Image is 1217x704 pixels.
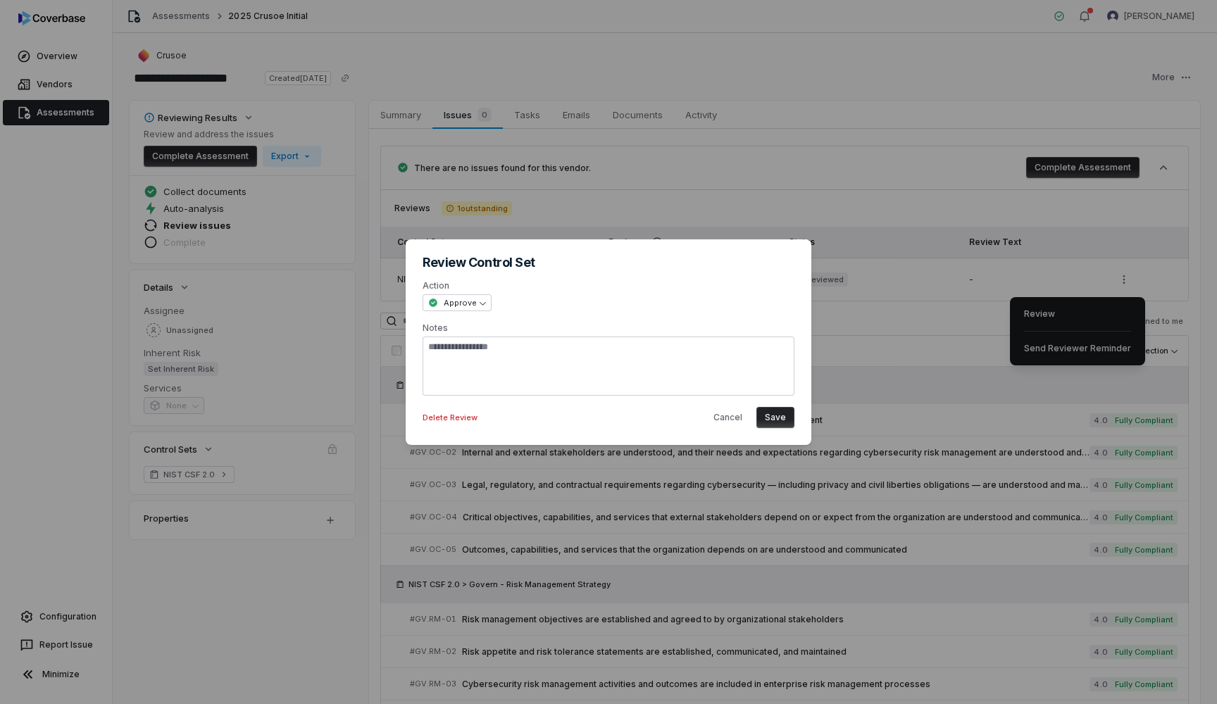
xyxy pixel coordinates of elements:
[418,405,482,430] button: Delete Review
[423,256,794,269] h2: Review Control Set
[705,407,751,428] button: Cancel
[756,407,794,428] button: Save
[423,322,794,334] label: Notes
[423,280,794,291] label: Action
